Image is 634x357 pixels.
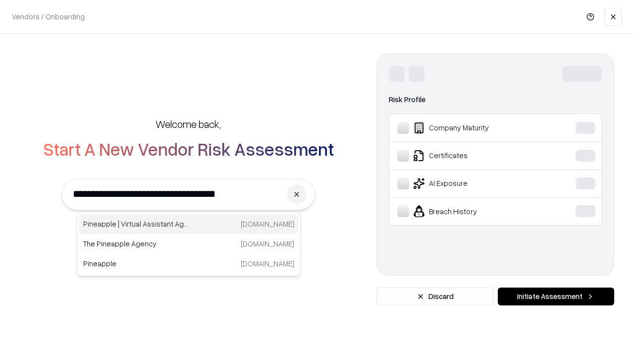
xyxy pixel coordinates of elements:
p: The Pineapple Agency [83,238,189,249]
div: Suggestions [77,212,301,276]
div: Risk Profile [389,94,602,106]
p: Pineapple | Virtual Assistant Agency [83,219,189,229]
h2: Start A New Vendor Risk Assessment [43,139,334,159]
p: [DOMAIN_NAME] [241,219,294,229]
div: Breach History [397,205,545,217]
p: [DOMAIN_NAME] [241,238,294,249]
button: Initiate Assessment [498,288,614,305]
div: Certificates [397,150,545,162]
p: Vendors / Onboarding [12,11,85,22]
div: Company Maturity [397,122,545,134]
p: Pineapple [83,258,189,269]
div: AI Exposure [397,178,545,189]
h5: Welcome back, [156,117,221,131]
p: [DOMAIN_NAME] [241,258,294,269]
button: Discard [376,288,494,305]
